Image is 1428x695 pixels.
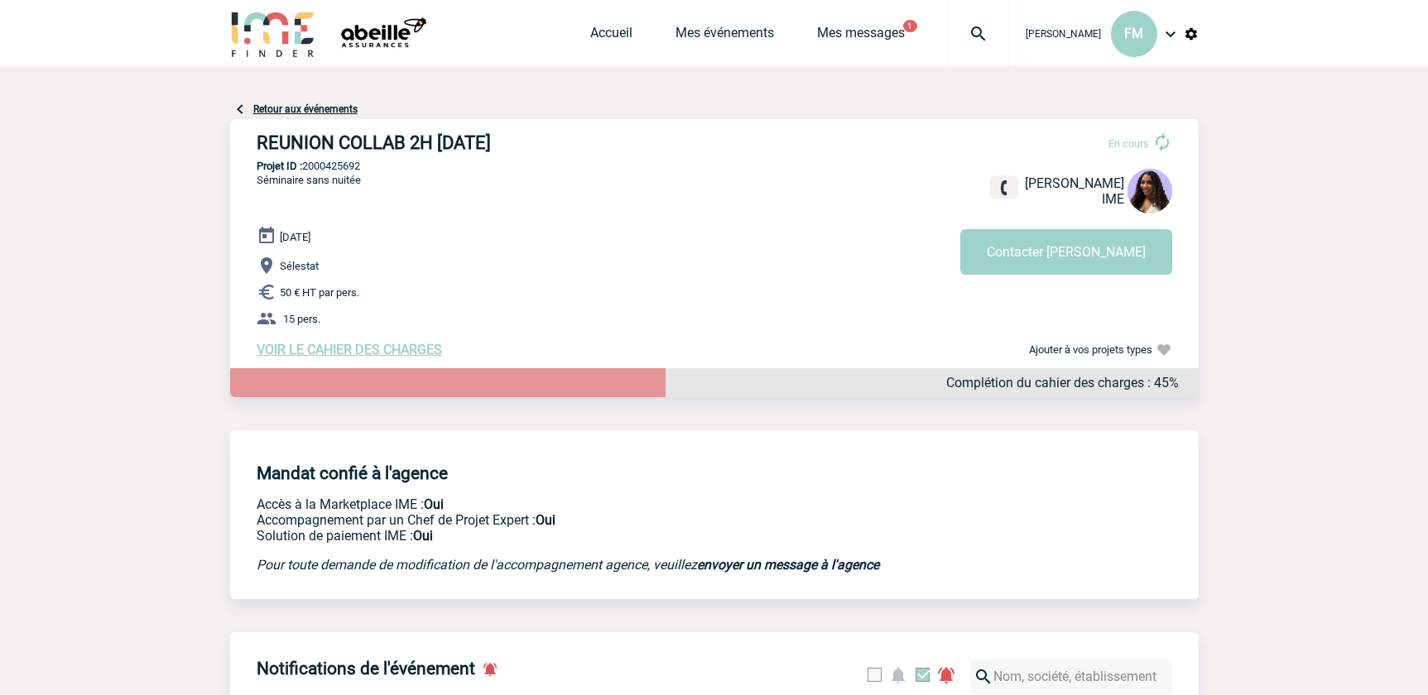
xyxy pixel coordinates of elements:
a: VOIR LE CAHIER DES CHARGES [257,342,442,357]
a: Mes messages [817,25,905,48]
a: Mes événements [676,25,774,48]
img: 131234-0.jpg [1127,169,1172,213]
h4: Mandat confié à l'agence [257,463,448,483]
span: [PERSON_NAME] [1025,175,1124,191]
img: IME-Finder [230,10,316,57]
b: Oui [424,496,444,512]
b: Projet ID : [257,160,302,172]
span: Séminaire sans nuitée [257,174,361,186]
p: Conformité aux process achat client, Prise en charge de la facturation, Mutualisation de plusieur... [257,528,944,544]
span: FM [1124,26,1143,41]
span: IME [1102,191,1124,207]
em: Pour toute demande de modification de l'accompagnement agence, veuillez [257,557,879,573]
span: Sélestat [280,260,319,272]
button: 1 [903,20,917,32]
p: Accès à la Marketplace IME : [257,496,944,512]
span: [PERSON_NAME] [1026,28,1101,40]
img: Ajouter à vos projets types [1156,342,1172,358]
p: 2000425692 [230,160,1199,172]
h3: REUNION COLLAB 2H [DATE] [257,132,753,153]
a: Accueil [590,25,632,48]
span: [DATE] [280,231,310,243]
h4: Notifications de l'événement [257,659,475,678]
b: Oui [413,528,433,544]
b: Oui [536,512,555,528]
a: envoyer un message à l'agence [697,557,879,573]
span: Ajouter à vos projets types [1029,343,1152,356]
button: Contacter [PERSON_NAME] [960,229,1172,275]
span: 50 € HT par pers. [280,286,359,299]
p: Prestation payante [257,512,944,528]
span: En cours [1108,137,1149,150]
span: 15 pers. [283,313,320,325]
a: Retour aux événements [253,103,358,115]
img: fixe.png [997,180,1012,195]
